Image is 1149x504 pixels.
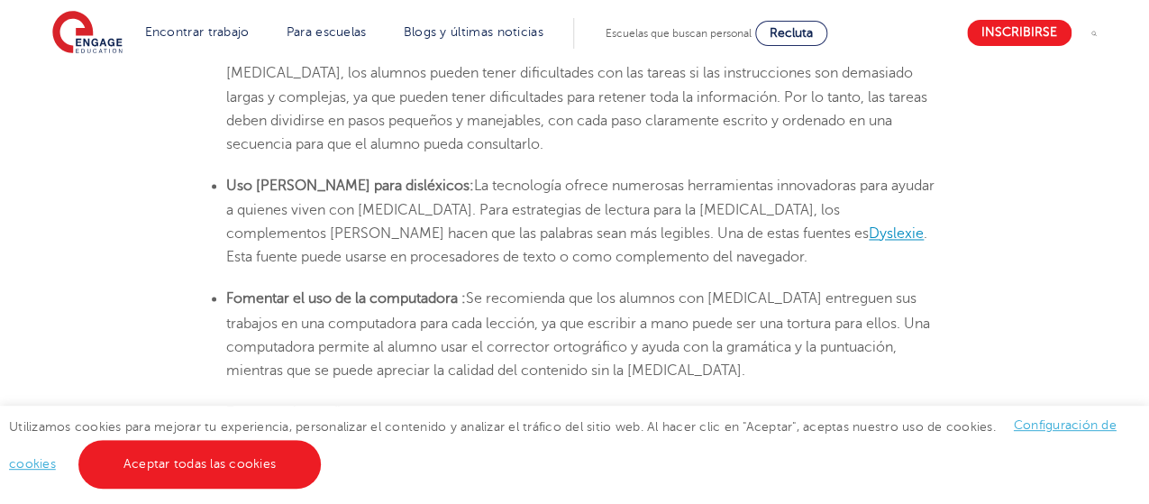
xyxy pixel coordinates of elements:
font: Escuelas que buscan personal [606,27,752,40]
font: Recluta [770,26,813,40]
a: Para escuelas [287,25,367,39]
font: Utilizamos cookies para mejorar tu experiencia, personalizar el contenido y analizar el tráfico d... [9,419,996,433]
a: Aceptar todas las cookies [78,440,321,489]
a: Blogs y últimas noticias [404,25,543,39]
font: Uso [PERSON_NAME] para disléxicos: [226,178,474,194]
a: Encontrar trabajo [145,25,250,39]
a: Recluta [755,21,827,46]
img: Educación comprometida [52,11,123,56]
font: Se recomienda que los alumnos con [MEDICAL_DATA] entreguen sus trabajos en una computadora para c... [226,290,930,378]
font: debido a los problemas de memoria a corto plazo que puede causar la [MEDICAL_DATA], los alumnos p... [226,41,927,152]
font: La tecnología ofrece numerosas herramientas innovadoras para ayudar a quienes viven con [MEDICAL_... [226,178,935,242]
font: : [461,290,466,307]
font: Fomentar el uso de la computadora [226,290,458,307]
font: Fomentar la confianza: [226,404,375,420]
a: Dyslexie [869,225,924,242]
font: Inscribirse [981,26,1057,40]
a: Inscribirse [967,20,1071,46]
font: Aceptar todas las cookies [123,457,276,471]
font: Los niños con [MEDICAL_DATA] pueden perder la confianza en sí mismos, ya que tienen dificultades ... [226,404,935,491]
